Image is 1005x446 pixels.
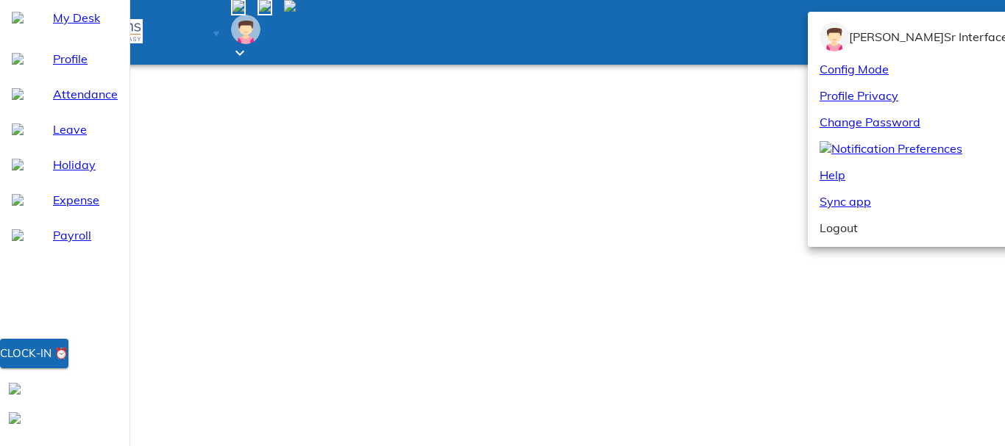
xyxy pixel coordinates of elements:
span: Logout [820,219,858,237]
span: [PERSON_NAME] [849,29,944,44]
img: Employee [820,22,849,51]
span: Sync app [820,193,871,210]
span: Config Mode [820,60,889,78]
img: notification-16px.3daa485c.svg [820,141,831,153]
span: Help [820,166,845,184]
span: Profile Privacy [820,87,898,104]
span: Change Password [820,113,920,131]
span: Notification Preferences [820,140,962,157]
